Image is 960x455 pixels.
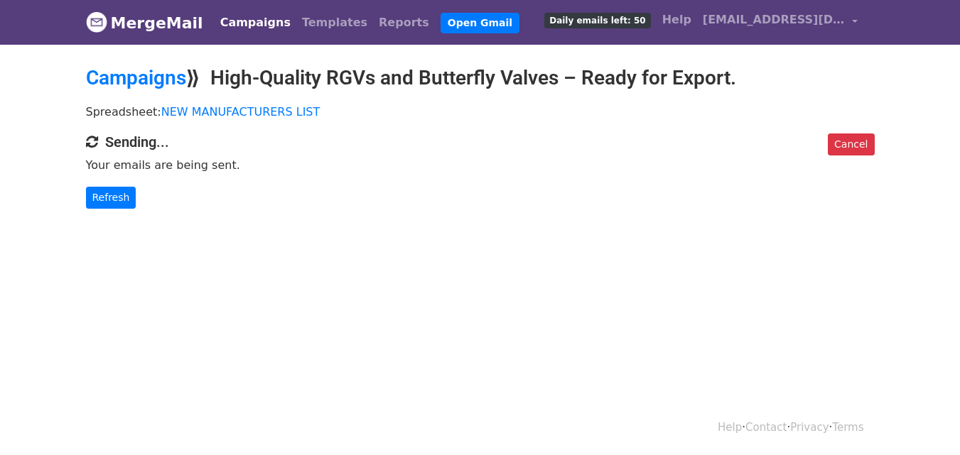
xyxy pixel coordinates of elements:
a: Help [657,6,697,34]
a: Campaigns [86,66,186,89]
a: Privacy [790,421,829,434]
a: [EMAIL_ADDRESS][DOMAIN_NAME] [697,6,863,39]
a: Open Gmail [441,13,519,33]
a: Help [718,421,742,434]
h2: ⟫ High-Quality RGVs and Butterfly Valves – Ready for Export. [86,66,875,90]
h4: Sending... [86,133,875,150]
img: MergeMail logo [86,11,107,33]
a: Reports [373,9,435,37]
a: MergeMail [86,8,203,38]
a: Daily emails left: 50 [539,6,656,34]
a: Contact [745,421,787,434]
a: Campaigns [215,9,296,37]
p: Spreadsheet: [86,104,875,119]
a: NEW MANUFACTURERS LIST [161,105,320,119]
p: Your emails are being sent. [86,158,875,172]
a: Terms [832,421,863,434]
a: Cancel [828,133,874,155]
a: Refresh [86,187,136,209]
a: Templates [296,9,373,37]
span: [EMAIL_ADDRESS][DOMAIN_NAME] [703,11,845,28]
span: Daily emails left: 50 [544,13,650,28]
